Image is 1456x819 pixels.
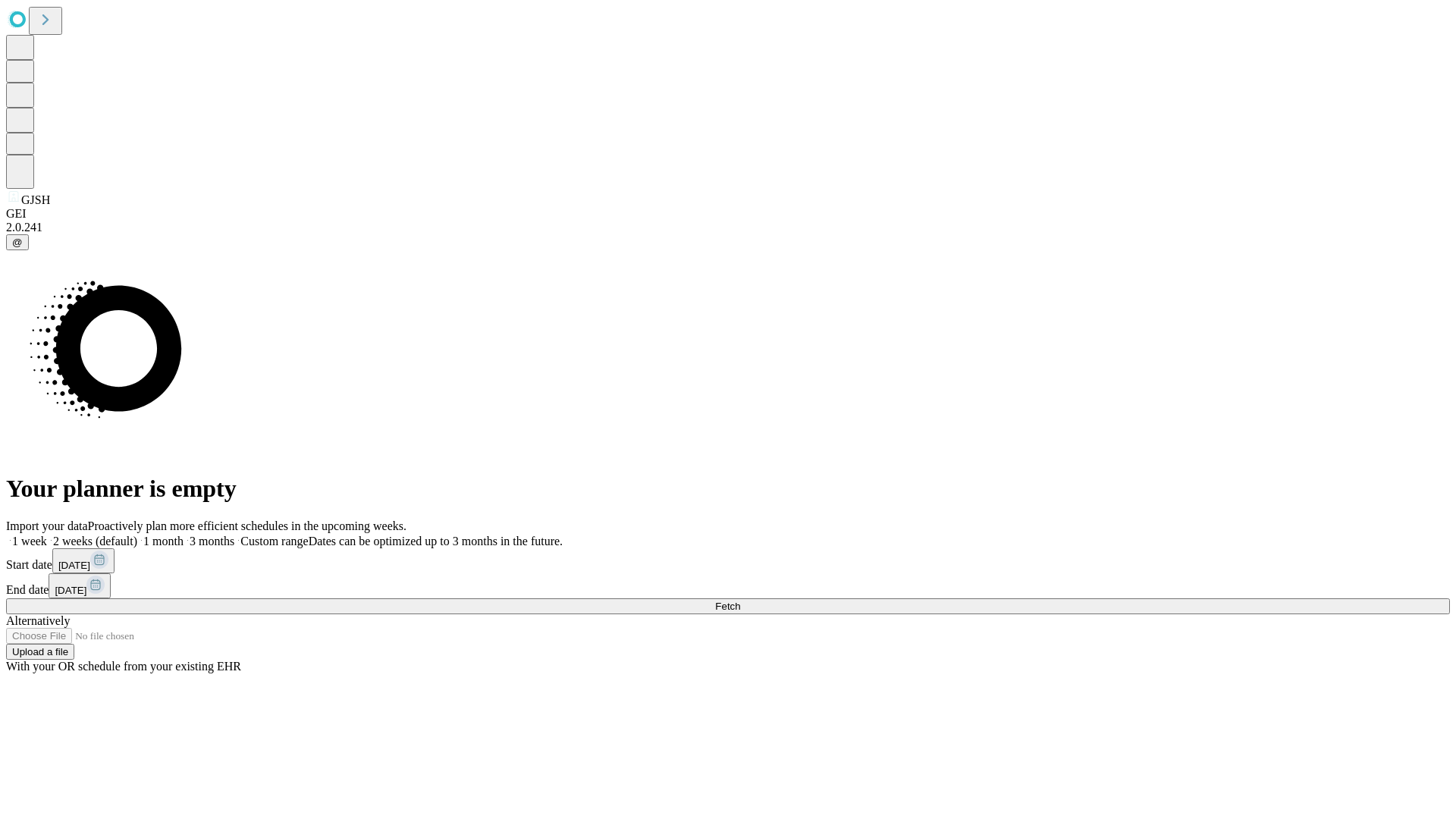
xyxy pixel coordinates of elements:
button: [DATE] [49,573,111,598]
span: Import your data [6,519,88,532]
span: Dates can be optimized up to 3 months in the future. [309,535,563,548]
div: 2.0.241 [6,221,1450,234]
span: @ [12,237,23,248]
span: Proactively plan more efficient schedules in the upcoming weeks. [88,519,406,532]
span: Fetch [715,601,740,612]
span: 1 month [143,535,184,548]
h1: Your planner is empty [6,475,1450,503]
div: GEI [6,207,1450,221]
span: GJSH [21,193,50,206]
span: Custom range [240,535,308,548]
div: End date [6,573,1450,598]
button: Upload a file [6,644,74,660]
span: 2 weeks (default) [53,535,137,548]
span: With your OR schedule from your existing EHR [6,660,241,673]
button: Fetch [6,598,1450,614]
span: [DATE] [55,585,86,596]
span: 1 week [12,535,47,548]
span: Alternatively [6,614,70,627]
button: @ [6,234,29,250]
div: Start date [6,548,1450,573]
button: [DATE] [52,548,115,573]
span: [DATE] [58,560,90,571]
span: 3 months [190,535,234,548]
